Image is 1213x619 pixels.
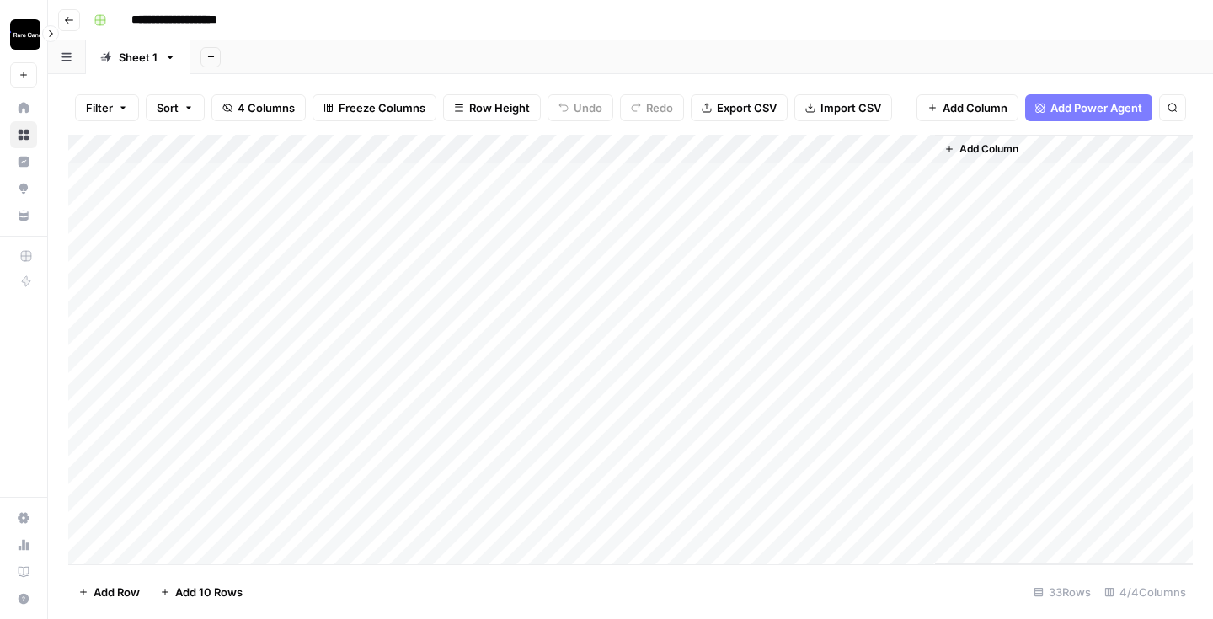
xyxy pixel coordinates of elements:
div: 33 Rows [1027,579,1098,606]
span: Add Column [943,99,1007,116]
a: Settings [10,504,37,531]
button: Sort [146,94,205,121]
span: Freeze Columns [339,99,425,116]
button: Import CSV [794,94,892,121]
span: Add 10 Rows [175,584,243,600]
div: 4/4 Columns [1098,579,1193,606]
a: Sheet 1 [86,40,190,74]
button: Add Column [938,138,1025,160]
span: Export CSV [717,99,777,116]
span: Sort [157,99,179,116]
button: Export CSV [691,94,788,121]
span: Add Row [94,584,140,600]
button: Add Power Agent [1025,94,1152,121]
a: Opportunities [10,175,37,202]
button: 4 Columns [211,94,306,121]
span: Filter [86,99,113,116]
button: Row Height [443,94,541,121]
a: Learning Hub [10,558,37,585]
button: Add Row [68,579,150,606]
a: Your Data [10,202,37,229]
img: Rare Candy Logo [10,19,40,50]
a: Browse [10,121,37,148]
span: Add Column [959,141,1018,157]
button: Add 10 Rows [150,579,253,606]
span: Add Power Agent [1050,99,1142,116]
button: Add Column [916,94,1018,121]
button: Filter [75,94,139,121]
button: Help + Support [10,585,37,612]
button: Workspace: Rare Candy [10,13,37,56]
a: Home [10,94,37,121]
span: Row Height [469,99,530,116]
a: Usage [10,531,37,558]
a: Insights [10,148,37,175]
button: Redo [620,94,684,121]
div: Sheet 1 [119,49,158,66]
button: Freeze Columns [313,94,436,121]
span: Import CSV [820,99,881,116]
span: 4 Columns [238,99,295,116]
span: Redo [646,99,673,116]
span: Undo [574,99,602,116]
button: Undo [548,94,613,121]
